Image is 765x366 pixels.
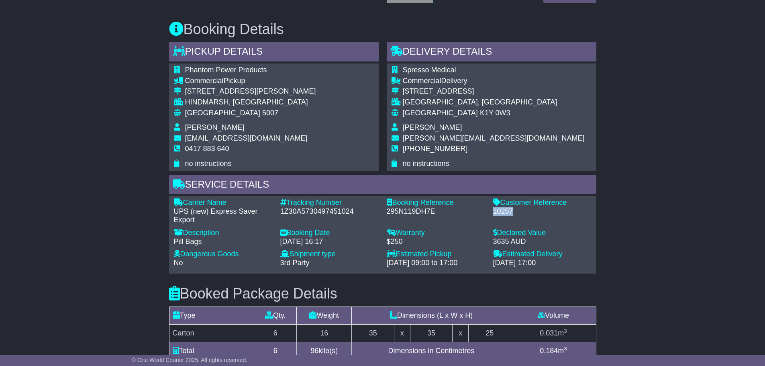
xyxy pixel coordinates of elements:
[169,307,254,325] td: Type
[280,259,310,267] span: 3rd Party
[310,347,318,355] span: 96
[403,66,456,74] span: Spresso Medical
[403,123,462,131] span: [PERSON_NAME]
[493,207,592,216] div: 10257
[185,159,232,168] span: no instructions
[352,307,511,325] td: Dimensions (L x W x H)
[403,109,478,117] span: [GEOGRAPHIC_DATA]
[297,342,352,360] td: kilo(s)
[387,198,485,207] div: Booking Reference
[169,21,596,37] h3: Booking Details
[185,134,308,142] span: [EMAIL_ADDRESS][DOMAIN_NAME]
[403,77,441,85] span: Commercial
[403,159,449,168] span: no instructions
[540,329,558,337] span: 0.031
[185,77,224,85] span: Commercial
[493,198,592,207] div: Customer Reference
[387,250,485,259] div: Estimated Pickup
[564,328,567,334] sup: 3
[387,259,485,268] div: [DATE] 09:00 to 17:00
[280,229,379,237] div: Booking Date
[169,42,379,63] div: Pickup Details
[387,42,596,63] div: Delivery Details
[387,207,485,216] div: 295N119DH7E
[185,109,260,117] span: [GEOGRAPHIC_DATA]
[352,325,394,342] td: 35
[174,198,272,207] div: Carrier Name
[480,109,510,117] span: K1Y 0W3
[280,250,379,259] div: Shipment type
[169,342,254,360] td: Total
[185,145,229,153] span: 0417 883 640
[185,87,316,96] div: [STREET_ADDRESS][PERSON_NAME]
[564,346,567,352] sup: 3
[493,259,592,268] div: [DATE] 17:00
[280,198,379,207] div: Tracking Number
[410,325,453,342] td: 35
[403,145,468,153] span: [PHONE_NUMBER]
[254,307,297,325] td: Qty.
[185,66,267,74] span: Phantom Power Products
[185,123,245,131] span: [PERSON_NAME]
[174,259,183,267] span: No
[254,342,297,360] td: 6
[493,250,592,259] div: Estimated Delivery
[493,237,592,246] div: 3635 AUD
[403,77,585,86] div: Delivery
[387,237,485,246] div: $250
[174,207,272,225] div: UPS (new) Express Saver Export
[185,98,316,107] div: HINDMARSH, [GEOGRAPHIC_DATA]
[262,109,278,117] span: 5007
[174,229,272,237] div: Description
[403,98,585,107] div: [GEOGRAPHIC_DATA], [GEOGRAPHIC_DATA]
[254,325,297,342] td: 6
[468,325,511,342] td: 25
[169,175,596,196] div: Service Details
[280,237,379,246] div: [DATE] 16:17
[511,342,596,360] td: m
[185,77,316,86] div: Pickup
[297,307,352,325] td: Weight
[174,250,272,259] div: Dangerous Goods
[280,207,379,216] div: 1Z30A5730497451024
[511,307,596,325] td: Volume
[387,229,485,237] div: Warranty
[540,347,558,355] span: 0.184
[169,286,596,302] h3: Booked Package Details
[169,325,254,342] td: Carton
[403,87,585,96] div: [STREET_ADDRESS]
[403,134,585,142] span: [PERSON_NAME][EMAIL_ADDRESS][DOMAIN_NAME]
[352,342,511,360] td: Dimensions in Centimetres
[297,325,352,342] td: 16
[511,325,596,342] td: m
[132,357,248,363] span: © One World Courier 2025. All rights reserved.
[493,229,592,237] div: Declared Value
[453,325,468,342] td: x
[394,325,410,342] td: x
[174,237,272,246] div: Pill Bags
